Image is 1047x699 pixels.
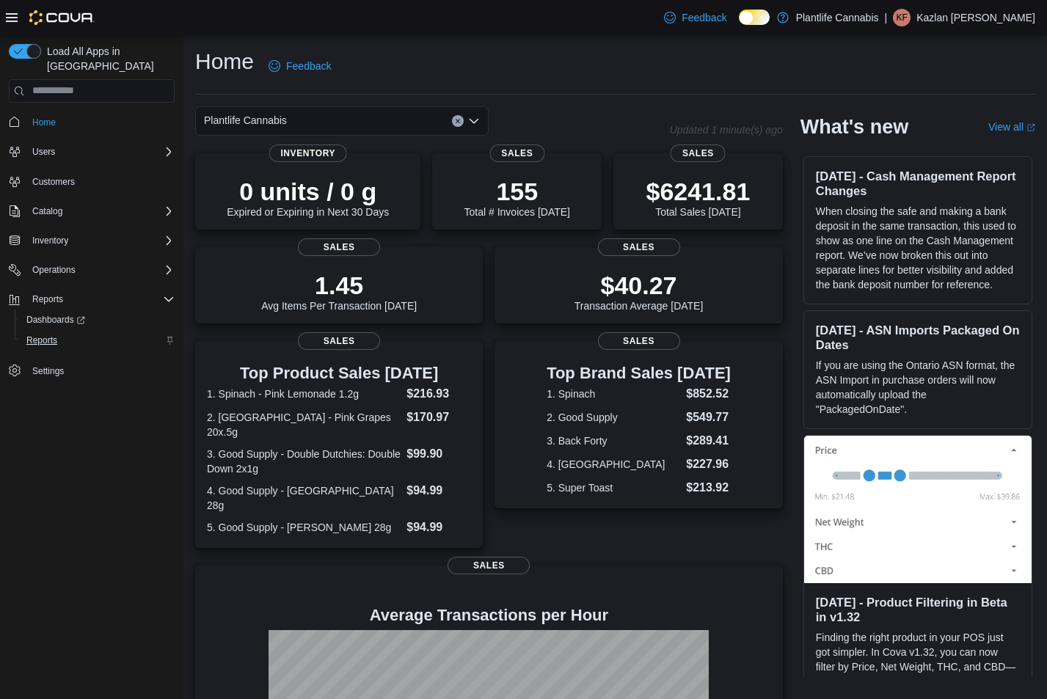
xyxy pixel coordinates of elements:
span: Feedback [286,59,331,73]
h3: Top Brand Sales [DATE] [547,365,731,382]
dd: $549.77 [686,409,731,426]
button: Reports [26,290,69,308]
span: Reports [26,334,57,346]
a: Customers [26,173,81,191]
button: Customers [3,171,180,192]
span: Sales [298,332,380,350]
button: Reports [15,330,180,351]
span: Feedback [682,10,726,25]
button: Catalog [26,202,68,220]
span: Dashboards [26,314,85,326]
span: Users [26,143,175,161]
dd: $170.97 [406,409,471,426]
dd: $289.41 [686,432,731,450]
a: Feedback [263,51,337,81]
dd: $94.99 [406,482,471,499]
dd: $99.90 [406,445,471,463]
dt: 2. Good Supply [547,410,680,425]
p: 155 [464,177,570,206]
span: Sales [598,238,680,256]
button: Users [26,143,61,161]
div: Total # Invoices [DATE] [464,177,570,218]
span: Users [32,146,55,158]
span: Reports [26,290,175,308]
span: Catalog [26,202,175,220]
span: Sales [489,144,544,162]
h3: Top Product Sales [DATE] [207,365,471,382]
h4: Average Transactions per Hour [207,607,771,624]
span: Inventory [269,144,347,162]
dd: $94.99 [406,519,471,536]
span: Catalog [32,205,62,217]
h3: [DATE] - Product Filtering in Beta in v1.32 [816,595,1020,624]
a: Feedback [658,3,732,32]
button: Settings [3,359,180,381]
dd: $852.52 [686,385,731,403]
span: KF [896,9,907,26]
button: Clear input [452,115,464,127]
button: Operations [3,260,180,280]
span: Sales [671,144,726,162]
span: Home [32,117,56,128]
dd: $216.93 [406,385,471,403]
span: Load All Apps in [GEOGRAPHIC_DATA] [41,44,175,73]
dd: $213.92 [686,479,731,497]
dt: 4. [GEOGRAPHIC_DATA] [547,457,680,472]
nav: Complex example [9,106,175,420]
span: Sales [448,557,530,574]
p: $6241.81 [646,177,750,206]
div: Expired or Expiring in Next 30 Days [227,177,389,218]
p: When closing the safe and making a bank deposit in the same transaction, this used to show as one... [816,204,1020,292]
span: Plantlife Cannabis [204,111,287,129]
dt: 1. Spinach - Pink Lemonade 1.2g [207,387,401,401]
h3: [DATE] - Cash Management Report Changes [816,169,1020,198]
a: Reports [21,332,63,349]
span: Home [26,113,175,131]
span: Dashboards [21,311,175,329]
p: 1.45 [261,271,417,300]
a: View allExternal link [988,121,1035,133]
span: Customers [26,172,175,191]
span: Operations [32,264,76,276]
p: 0 units / 0 g [227,177,389,206]
button: Inventory [26,232,74,249]
dt: 5. Super Toast [547,480,680,495]
a: Dashboards [15,310,180,330]
button: Inventory [3,230,180,251]
img: Cova [29,10,95,25]
span: Sales [298,238,380,256]
button: Users [3,142,180,162]
h3: [DATE] - ASN Imports Packaged On Dates [816,323,1020,352]
a: Dashboards [21,311,91,329]
div: Avg Items Per Transaction [DATE] [261,271,417,312]
p: Plantlife Cannabis [796,9,879,26]
button: Reports [3,289,180,310]
dt: 5. Good Supply - [PERSON_NAME] 28g [207,520,401,535]
p: | [885,9,888,26]
input: Dark Mode [739,10,770,25]
span: Sales [598,332,680,350]
dd: $227.96 [686,455,731,473]
h1: Home [195,47,254,76]
button: Catalog [3,201,180,222]
span: Dark Mode [739,25,740,26]
p: Kazlan [PERSON_NAME] [916,9,1035,26]
span: Inventory [26,232,175,249]
div: Kazlan Foisy-Lentz [893,9,911,26]
a: Home [26,114,62,131]
dt: 3. Good Supply - Double Dutchies: Double Down 2x1g [207,447,401,476]
p: If you are using the Ontario ASN format, the ASN Import in purchase orders will now automatically... [816,358,1020,417]
h2: What's new [800,115,908,139]
p: Updated 1 minute(s) ago [670,124,783,136]
dt: 2. [GEOGRAPHIC_DATA] - Pink Grapes 20x.5g [207,410,401,439]
span: Operations [26,261,175,279]
span: Customers [32,176,75,188]
div: Total Sales [DATE] [646,177,750,218]
span: Reports [21,332,175,349]
dt: 3. Back Forty [547,433,680,448]
button: Home [3,111,180,133]
dt: 4. Good Supply - [GEOGRAPHIC_DATA] 28g [207,483,401,513]
button: Operations [26,261,81,279]
span: Settings [26,361,175,379]
dt: 1. Spinach [547,387,680,401]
